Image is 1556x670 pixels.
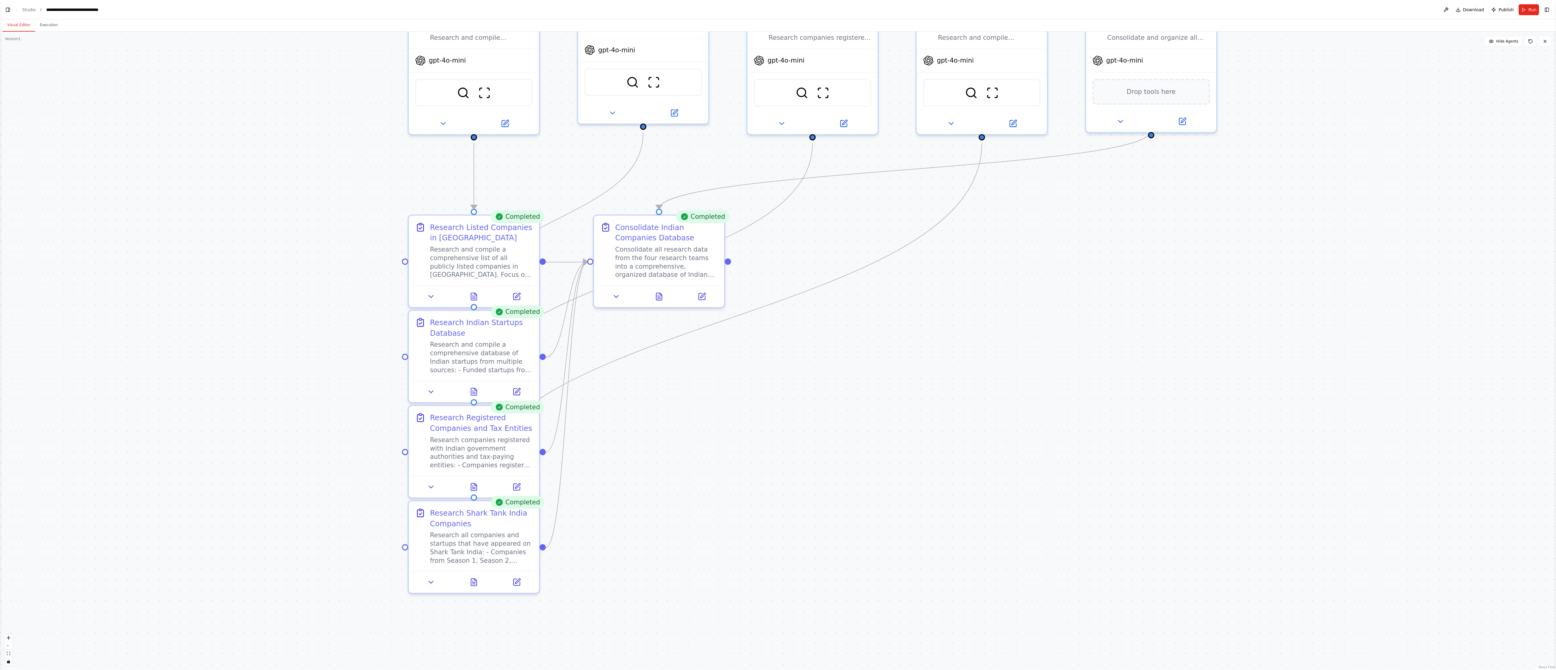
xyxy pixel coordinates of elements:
[1463,7,1484,13] span: Download
[796,87,808,99] img: SerperDevTool
[1543,5,1551,14] button: Show right sidebar
[491,401,544,414] div: Completed
[814,117,873,130] button: Open in side panel
[2,19,35,32] button: Visual Editor
[452,290,496,303] button: View output
[5,650,12,658] button: fit view
[916,3,1048,135] div: Research and compile comprehensive lists of all companies and startups that have appeared on Shar...
[491,210,544,223] div: Completed
[22,7,36,12] a: Studio
[430,340,533,374] div: Research and compile a comprehensive database of Indian startups from multiple sources: - Funded ...
[1106,56,1143,65] span: gpt-4o-mini
[5,658,12,665] button: toggle interactivity
[654,131,1156,209] g: Edge from 4e2ec9db-65cb-4de2-9ecc-391c305e2367 to e9c425de-94a7-48fc-bca7-8e4d08cc9d99
[452,385,496,398] button: View output
[768,56,804,65] span: gpt-4o-mini
[769,34,871,42] div: Research companies registered with MCA (Ministry of Corporate Affairs), tax-paying entities, and ...
[1528,7,1537,13] span: Run
[546,257,587,362] g: Edge from 836f9b77-3dad-4610-a92f-014632a08e32 to e9c425de-94a7-48fc-bca7-8e4d08cc9d99
[408,215,540,308] div: CompletedResearch Listed Companies in [GEOGRAPHIC_DATA]Research and compile a comprehensive list ...
[430,34,533,42] div: Research and compile comprehensive lists of all publicly listed companies in [GEOGRAPHIC_DATA] fr...
[746,3,879,135] div: Research companies registered with MCA (Ministry of Corporate Affairs), tax-paying entities, and ...
[469,143,479,209] g: Edge from 9a84e513-a553-4179-b6e5-5aee461ea1d6 to e767b970-b624-4713-be79-10302bed6111
[491,306,544,318] div: Completed
[546,257,587,553] g: Edge from 985e1b98-7fa6-450c-aa48-c7be52cb0491 to e9c425de-94a7-48fc-bca7-8e4d08cc9d99
[457,87,470,99] img: SerperDevTool
[430,222,533,243] div: Research Listed Companies in [GEOGRAPHIC_DATA]
[965,87,978,99] img: SerperDevTool
[22,7,115,13] nav: breadcrumb
[498,576,535,589] button: Open in side panel
[5,36,21,41] div: Version 1
[644,107,704,119] button: Open in side panel
[577,3,709,125] div: gpt-4o-miniSerperDevToolScrapeWebsiteTool
[593,215,725,308] div: CompletedConsolidate Indian Companies DatabaseConsolidate all research data from the four researc...
[817,87,829,99] img: ScrapeWebsiteTool
[430,317,533,338] div: Research Indian Startups Database
[408,405,540,499] div: CompletedResearch Registered Companies and Tax EntitiesResearch companies registered with Indian ...
[35,19,63,32] button: Execution
[452,481,496,493] button: View output
[498,481,535,493] button: Open in side panel
[452,576,496,589] button: View output
[498,290,535,303] button: Open in side panel
[469,133,649,304] g: Edge from 7ab06245-0dd2-4e7b-94b3-79cb8f7c25f6 to 836f9b77-3dad-4610-a92f-014632a08e32
[615,222,718,243] div: Consolidate Indian Companies Database
[938,34,1041,42] div: Research and compile comprehensive lists of all companies and startups that have appeared on Shar...
[469,143,987,495] g: Edge from bde7287c-5a1d-4dbe-8afb-74de8895513c to 985e1b98-7fa6-450c-aa48-c7be52cb0491
[1485,36,1522,46] button: Hide Agents
[1107,34,1210,42] div: Consolidate and organize all company data from different sources into comprehensive, well-structu...
[475,117,535,130] button: Open in side panel
[1127,87,1176,97] span: Drop tools here
[430,508,533,529] div: Research Shark Tank India Companies
[937,56,974,65] span: gpt-4o-mini
[5,642,12,650] button: zoom out
[469,143,818,400] g: Edge from 7856c88a-07c9-4334-b81b-e605719bc5cf to 6f96b0d2-c299-424e-b2d2-cb52b9f63437
[4,5,12,14] button: Show left sidebar
[1539,665,1555,669] a: React Flow attribution
[683,290,720,303] button: Open in side panel
[626,76,639,89] img: SerperDevTool
[498,385,535,398] button: Open in side panel
[430,531,533,565] div: Research all companies and startups that have appeared on Shark Tank India: - Companies from Seas...
[1489,4,1516,15] button: Publish
[1519,4,1539,15] button: Run
[1453,4,1487,15] button: Download
[430,245,533,279] div: Research and compile a comprehensive list of all publicly listed companies in [GEOGRAPHIC_DATA]. ...
[5,634,12,642] button: zoom in
[408,3,540,135] div: Research and compile comprehensive lists of all publicly listed companies in [GEOGRAPHIC_DATA] fr...
[430,412,533,434] div: Research Registered Companies and Tax Entities
[408,310,540,403] div: CompletedResearch Indian Startups DatabaseResearch and compile a comprehensive database of Indian...
[1085,3,1217,133] div: Consolidate and organize all company data from different sources into comprehensive, well-structu...
[598,46,635,54] span: gpt-4o-mini
[546,257,587,267] g: Edge from e767b970-b624-4713-be79-10302bed6111 to e9c425de-94a7-48fc-bca7-8e4d08cc9d99
[615,245,718,279] div: Consolidate all research data from the four research teams into a comprehensive, organized databa...
[1496,39,1518,44] span: Hide Agents
[637,290,681,303] button: View output
[430,436,533,469] div: Research companies registered with Indian government authorities and tax-paying entities: - Compa...
[408,500,540,594] div: CompletedResearch Shark Tank India CompaniesResearch all companies and startups that have appeare...
[5,634,12,665] div: React Flow controls
[1152,115,1212,128] button: Open in side panel
[647,76,660,89] img: ScrapeWebsiteTool
[1499,7,1514,13] span: Publish
[429,56,466,65] span: gpt-4o-mini
[478,87,491,99] img: ScrapeWebsiteTool
[491,496,544,509] div: Completed
[983,117,1043,130] button: Open in side panel
[986,87,999,99] img: ScrapeWebsiteTool
[676,210,730,223] div: Completed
